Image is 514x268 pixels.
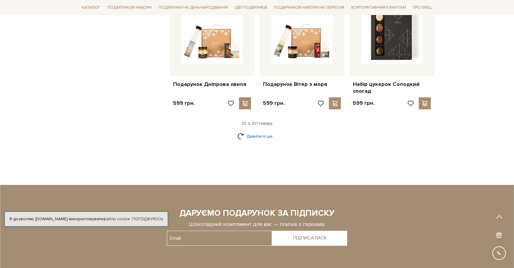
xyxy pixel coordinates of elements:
[132,216,163,222] a: Погоджуюсь
[80,3,102,12] a: Каталог
[353,100,375,107] p: 599 грн.
[353,81,431,95] a: Набір цукерок Солодкий спогад
[5,216,168,222] div: Я дозволяю [DOMAIN_NAME] використовувати
[173,100,195,107] p: 599 грн.
[237,131,277,142] a: Дивитися ще
[156,3,230,12] a: Подарунки на День народження
[232,3,270,12] a: Ідеї подарунків
[263,81,341,88] a: Подарунок Вітер з моря
[410,3,434,12] a: Про Spell
[77,121,437,126] div: 32 з 201 товару
[272,2,347,13] a: Подарункові набори на 1 Вересня
[105,3,154,12] a: Подарункові набори
[173,81,251,88] a: Подарунок Дніпрова хвиля
[263,100,285,107] p: 599 грн.
[349,2,408,13] a: Корпоративним клієнтам
[103,216,130,221] a: файли cookie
